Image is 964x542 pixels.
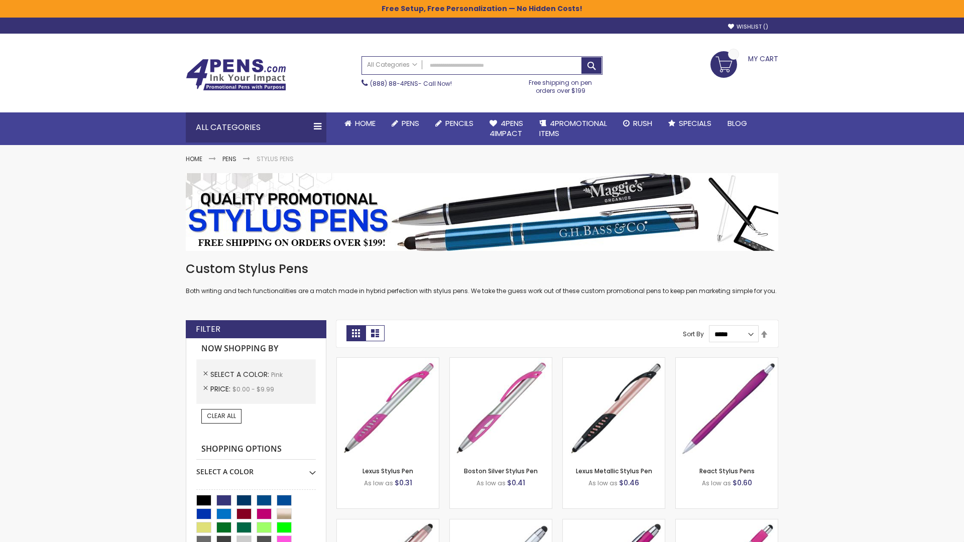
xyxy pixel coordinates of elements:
[507,478,525,488] span: $0.41
[337,358,439,460] img: Lexus Stylus Pen-Pink
[362,57,422,73] a: All Categories
[257,155,294,163] strong: Stylus Pens
[402,118,419,128] span: Pens
[676,519,778,527] a: Pearl Element Stylus Pens-Pink
[576,467,652,475] a: Lexus Metallic Stylus Pen
[210,384,232,394] span: Price
[531,112,615,145] a: 4PROMOTIONALITEMS
[367,61,417,69] span: All Categories
[207,412,236,420] span: Clear All
[186,173,778,251] img: Stylus Pens
[364,479,393,487] span: As low as
[683,330,704,338] label: Sort By
[337,519,439,527] a: Lory Metallic Stylus Pen-Pink
[196,439,316,460] strong: Shopping Options
[196,338,316,359] strong: Now Shopping by
[476,479,506,487] span: As low as
[384,112,427,134] a: Pens
[519,75,603,95] div: Free shipping on pen orders over $199
[337,357,439,366] a: Lexus Stylus Pen-Pink
[619,478,639,488] span: $0.46
[660,112,719,134] a: Specials
[490,118,523,139] span: 4Pens 4impact
[186,155,202,163] a: Home
[615,112,660,134] a: Rush
[563,519,665,527] a: Metallic Cool Grip Stylus Pen-Pink
[186,261,778,277] h1: Custom Stylus Pens
[702,479,731,487] span: As low as
[481,112,531,145] a: 4Pens4impact
[395,478,412,488] span: $0.31
[450,358,552,460] img: Boston Silver Stylus Pen-Pink
[728,118,747,128] span: Blog
[563,358,665,460] img: Lexus Metallic Stylus Pen-Pink
[201,409,242,423] a: Clear All
[679,118,711,128] span: Specials
[427,112,481,134] a: Pencils
[733,478,752,488] span: $0.60
[196,460,316,477] div: Select A Color
[676,358,778,460] img: React Stylus Pens-Pink
[355,118,376,128] span: Home
[363,467,413,475] a: Lexus Stylus Pen
[336,112,384,134] a: Home
[676,357,778,366] a: React Stylus Pens-Pink
[186,261,778,296] div: Both writing and tech functionalities are a match made in hybrid perfection with stylus pens. We ...
[186,59,286,91] img: 4Pens Custom Pens and Promotional Products
[563,357,665,366] a: Lexus Metallic Stylus Pen-Pink
[719,112,755,134] a: Blog
[450,357,552,366] a: Boston Silver Stylus Pen-Pink
[370,79,452,88] span: - Call Now!
[588,479,618,487] span: As low as
[346,325,366,341] strong: Grid
[464,467,538,475] a: Boston Silver Stylus Pen
[210,369,271,379] span: Select A Color
[370,79,418,88] a: (888) 88-4PENS
[728,23,768,31] a: Wishlist
[232,385,274,393] span: $0.00 - $9.99
[186,112,326,143] div: All Categories
[196,324,220,335] strong: Filter
[699,467,755,475] a: React Stylus Pens
[222,155,236,163] a: Pens
[633,118,652,128] span: Rush
[271,370,283,379] span: Pink
[450,519,552,527] a: Silver Cool Grip Stylus Pen-Pink
[539,118,607,139] span: 4PROMOTIONAL ITEMS
[445,118,473,128] span: Pencils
